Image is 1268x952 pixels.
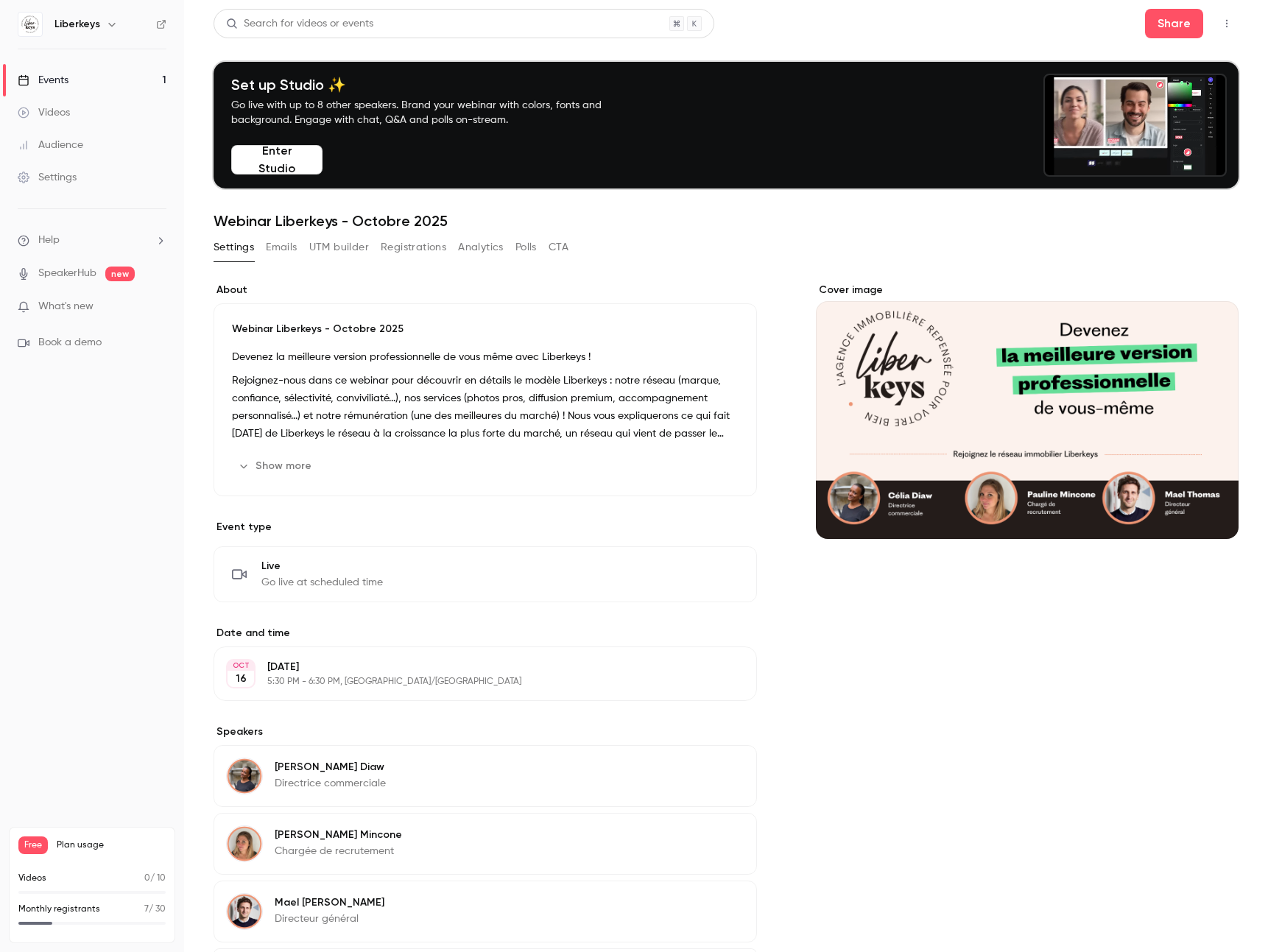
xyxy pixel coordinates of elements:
[515,236,537,259] button: Polls
[105,267,135,281] span: new
[214,236,254,259] button: Settings
[18,138,83,152] div: Audience
[309,236,369,259] button: UTM builder
[275,912,384,926] p: Directeur général
[214,212,1239,230] h1: Webinar Liberkeys - Octobre 2025
[236,671,247,686] p: 16
[18,170,77,185] div: Settings
[266,236,297,259] button: Emails
[261,559,383,574] span: Live
[275,776,386,791] p: Directrice commerciale
[226,16,373,32] div: Search for videos or events
[144,874,150,883] span: 0
[549,236,568,259] button: CTA
[214,813,757,875] div: Pauline Mincone[PERSON_NAME] MinconeChargée de recrutement
[227,826,262,861] img: Pauline Mincone
[228,660,254,671] div: OCT
[18,903,100,916] p: Monthly registrants
[38,335,102,350] span: Book a demo
[267,676,679,688] p: 5:30 PM - 6:30 PM, [GEOGRAPHIC_DATA]/[GEOGRAPHIC_DATA]
[275,895,384,910] p: Mael [PERSON_NAME]
[144,872,166,885] p: / 10
[232,454,320,478] button: Show more
[214,881,757,942] div: Mael ThomasMael [PERSON_NAME]Directeur général
[275,828,402,842] p: [PERSON_NAME] Mincone
[227,758,262,794] img: Célia Diaw
[38,266,96,281] a: SpeakerHub
[232,322,739,336] p: Webinar Liberkeys - Octobre 2025
[214,626,757,641] label: Date and time
[18,836,48,854] span: Free
[144,903,166,916] p: / 30
[232,348,739,366] p: Devenez la meilleure version professionnelle de vous même avec Liberkeys !
[144,905,149,914] span: 7
[232,372,739,442] p: Rejoignez-nous dans ce webinar pour découvrir en détails le modèle Liberkeys : notre réseau (marq...
[381,236,446,259] button: Registrations
[18,73,68,88] div: Events
[38,299,94,314] span: What's new
[231,145,323,174] button: Enter Studio
[227,894,262,929] img: Mael Thomas
[214,520,757,535] p: Event type
[214,745,757,807] div: Célia Diaw[PERSON_NAME] DiawDirectrice commerciale
[18,233,166,248] li: help-dropdown-opener
[458,236,504,259] button: Analytics
[18,13,42,36] img: Liberkeys
[816,283,1239,539] section: Cover image
[231,76,636,94] h4: Set up Studio ✨
[231,98,636,127] p: Go live with up to 8 other speakers. Brand your webinar with colors, fonts and background. Engage...
[214,724,757,739] label: Speakers
[1145,9,1203,38] button: Share
[54,17,100,32] h6: Liberkeys
[149,300,166,314] iframe: Noticeable Trigger
[275,844,402,858] p: Chargée de recrutement
[261,575,383,590] span: Go live at scheduled time
[38,233,60,248] span: Help
[214,283,757,297] label: About
[267,660,679,674] p: [DATE]
[18,105,70,120] div: Videos
[816,283,1239,297] label: Cover image
[18,872,46,885] p: Videos
[275,760,386,775] p: [PERSON_NAME] Diaw
[57,839,166,851] span: Plan usage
